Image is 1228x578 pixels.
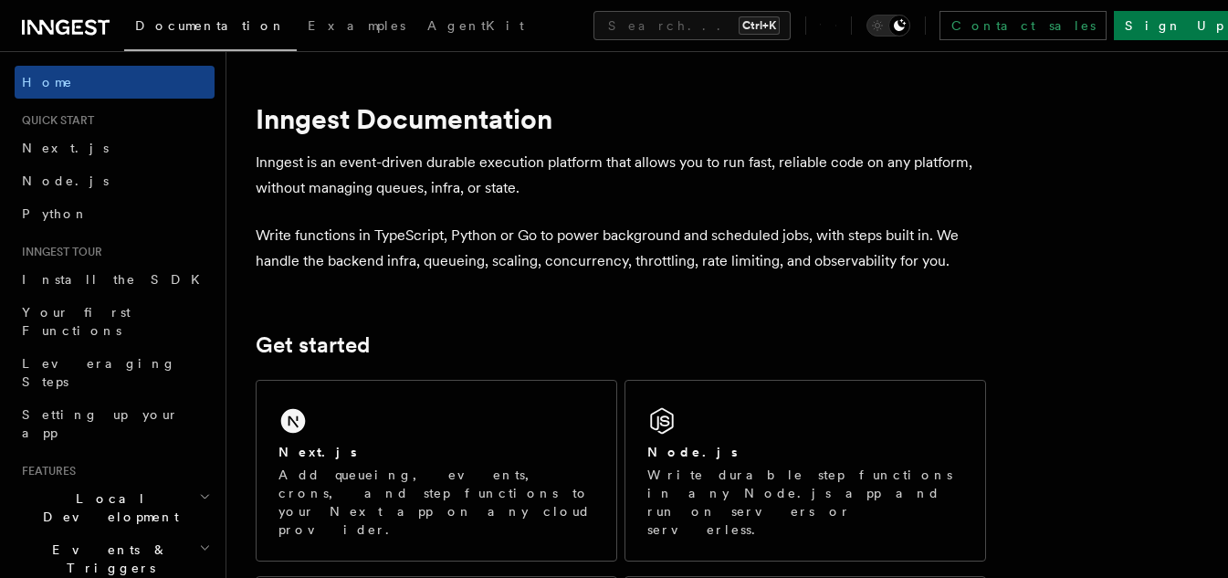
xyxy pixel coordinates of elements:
p: Write functions in TypeScript, Python or Go to power background and scheduled jobs, with steps bu... [256,223,986,274]
a: Node.jsWrite durable step functions in any Node.js app and run on servers or serverless. [624,380,986,562]
button: Local Development [15,482,215,533]
span: Leveraging Steps [22,356,176,389]
a: Documentation [124,5,297,51]
span: Documentation [135,18,286,33]
a: Contact sales [939,11,1107,40]
kbd: Ctrl+K [739,16,780,35]
span: Your first Functions [22,305,131,338]
span: Next.js [22,141,109,155]
span: Local Development [15,489,199,526]
a: Your first Functions [15,296,215,347]
button: Search...Ctrl+K [593,11,791,40]
a: Install the SDK [15,263,215,296]
button: Toggle dark mode [866,15,910,37]
a: AgentKit [416,5,535,49]
h2: Next.js [278,443,357,461]
h2: Node.js [647,443,738,461]
a: Setting up your app [15,398,215,449]
a: Examples [297,5,416,49]
span: Install the SDK [22,272,211,287]
span: Home [22,73,73,91]
p: Inngest is an event-driven durable execution platform that allows you to run fast, reliable code ... [256,150,986,201]
span: Python [22,206,89,221]
a: Python [15,197,215,230]
span: Inngest tour [15,245,102,259]
p: Write durable step functions in any Node.js app and run on servers or serverless. [647,466,963,539]
a: Next.js [15,131,215,164]
span: Events & Triggers [15,541,199,577]
a: Next.jsAdd queueing, events, crons, and step functions to your Next app on any cloud provider. [256,380,617,562]
span: Features [15,464,76,478]
span: Node.js [22,173,109,188]
span: Setting up your app [22,407,179,440]
span: Examples [308,18,405,33]
a: Home [15,66,215,99]
p: Add queueing, events, crons, and step functions to your Next app on any cloud provider. [278,466,594,539]
a: Node.js [15,164,215,197]
h1: Inngest Documentation [256,102,986,135]
a: Leveraging Steps [15,347,215,398]
span: AgentKit [427,18,524,33]
span: Quick start [15,113,94,128]
a: Get started [256,332,370,358]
